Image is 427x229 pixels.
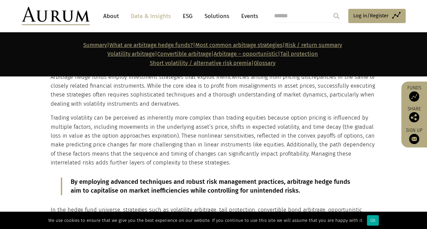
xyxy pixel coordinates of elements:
a: Volatility arbitrage [107,51,155,57]
img: Aurum [22,7,90,25]
input: Submit [330,9,343,23]
p: Arbitrage hedge funds employ investment strategies that exploit inefficiencies arising from prici... [51,73,375,109]
a: Tail protection [280,51,318,57]
p: Trading volatility can be perceived as inherently more complex than trading equities because opti... [51,113,375,167]
a: Events [238,10,258,22]
img: Sign up to our newsletter [409,134,419,144]
a: Data & Insights [127,10,174,22]
img: Share this post [409,112,419,122]
a: Risk / return summary [285,42,342,48]
a: ESG [179,10,196,22]
img: Access Funds [409,91,419,102]
a: About [100,10,122,22]
div: Share [405,107,424,122]
span: | [150,60,275,66]
a: Summary [83,42,107,48]
a: Short volatility / alternative risk premia [150,60,251,66]
a: Funds [405,85,424,102]
strong: | | | [83,42,285,48]
strong: | | | [107,51,280,57]
a: Convertible arbitrage [157,51,211,57]
a: Most common arbitrage strategies [195,42,283,48]
a: Log in/Register [348,9,406,23]
a: Solutions [201,10,233,22]
span: Log in/Register [353,12,389,20]
div: Ok [367,215,379,226]
a: Glossary [254,60,275,66]
p: By employing advanced techniques and robust risk management practices, arbitrage hedge funds aim ... [71,177,356,195]
a: Sign up [405,127,424,144]
a: What are arbitrage hedge funds? [109,42,193,48]
a: Arbitrage – opportunistic [214,51,278,57]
